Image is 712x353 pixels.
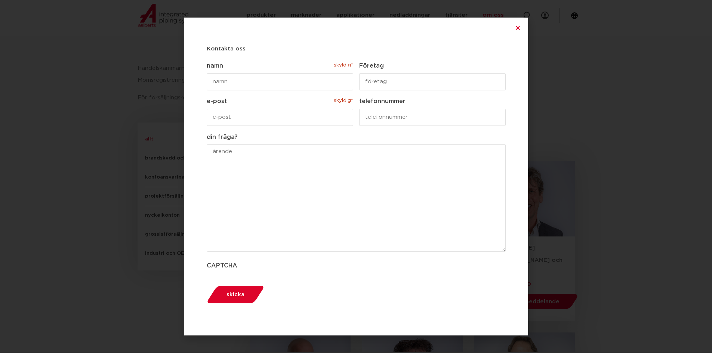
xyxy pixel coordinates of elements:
input: namn [207,73,353,90]
font: e-post [207,98,227,104]
font: din fråga? [207,134,238,140]
input: e-post [207,109,353,126]
font: skicka [226,292,244,297]
font: skyldig* [334,63,353,68]
button: skicka [204,285,266,304]
font: skyldig* [334,98,353,103]
font: CAPTCHA [207,263,237,269]
input: företag [359,73,506,90]
font: namn [207,63,223,69]
a: Nära [515,25,521,31]
font: Kontakta oss [207,46,246,52]
font: telefonnummer [359,98,406,104]
font: Företag [359,63,384,69]
input: telefonnummer [359,109,506,126]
